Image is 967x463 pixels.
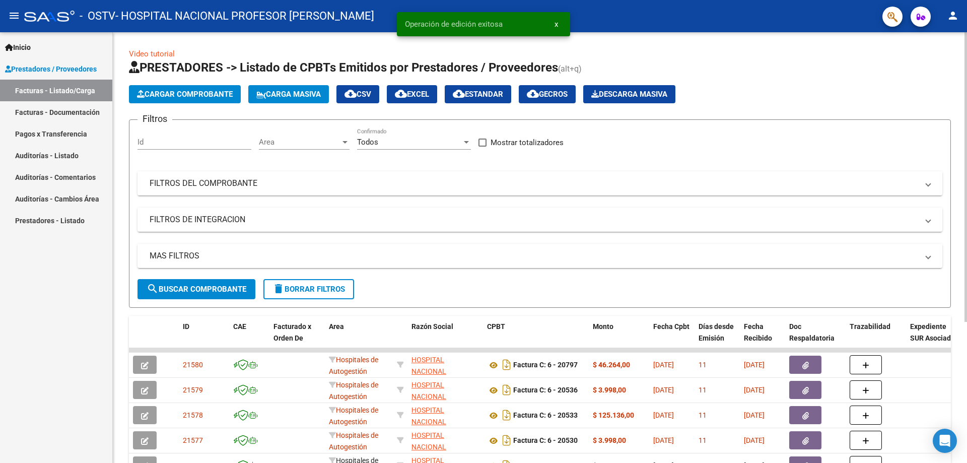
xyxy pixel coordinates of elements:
[653,436,674,444] span: [DATE]
[233,322,246,330] span: CAE
[115,5,374,27] span: - HOSPITAL NACIONAL PROFESOR [PERSON_NAME]
[591,90,667,99] span: Descarga Masiva
[699,411,707,419] span: 11
[329,356,378,375] span: Hospitales de Autogestión
[500,357,513,373] i: Descargar documento
[387,85,437,103] button: EXCEL
[137,112,172,126] h3: Filtros
[336,85,379,103] button: CSV
[411,406,465,448] span: HOSPITAL NACIONAL PROFESOR [PERSON_NAME]
[5,42,31,53] span: Inicio
[513,412,578,420] strong: Factura C: 6 - 20533
[272,285,345,294] span: Borrar Filtros
[513,437,578,445] strong: Factura C: 6 - 20530
[411,381,465,423] span: HOSPITAL NACIONAL PROFESOR [PERSON_NAME]
[411,354,479,375] div: 30635976809
[129,85,241,103] button: Cargar Comprobante
[513,361,578,369] strong: Factura C: 6 - 20797
[137,244,942,268] mat-expansion-panel-header: MAS FILTROS
[593,386,626,394] strong: $ 3.998,00
[933,429,957,453] div: Open Intercom Messenger
[453,88,465,100] mat-icon: cloud_download
[699,386,707,394] span: 11
[850,322,890,330] span: Trazabilidad
[5,63,97,75] span: Prestadores / Proveedores
[500,382,513,398] i: Descargar documento
[273,322,311,342] span: Facturado x Orden De
[699,361,707,369] span: 11
[593,361,630,369] strong: $ 46.264,00
[183,386,203,394] span: 21579
[137,171,942,195] mat-expansion-panel-header: FILTROS DEL COMPROBANTE
[129,49,175,58] a: Video tutorial
[744,411,765,419] span: [DATE]
[910,322,955,342] span: Expediente SUR Asociado
[445,85,511,103] button: Estandar
[329,381,378,401] span: Hospitales de Autogestión
[947,10,959,22] mat-icon: person
[593,436,626,444] strong: $ 3.998,00
[555,20,558,29] span: x
[583,85,675,103] app-download-masive: Descarga masiva de comprobantes (adjuntos)
[411,356,465,398] span: HOSPITAL NACIONAL PROFESOR [PERSON_NAME]
[229,316,269,360] datatable-header-cell: CAE
[653,361,674,369] span: [DATE]
[137,279,255,299] button: Buscar Comprobante
[147,283,159,295] mat-icon: search
[906,316,961,360] datatable-header-cell: Expediente SUR Asociado
[248,85,329,103] button: Carga Masiva
[150,250,918,261] mat-panel-title: MAS FILTROS
[411,379,479,401] div: 30635976809
[259,138,340,147] span: Area
[744,361,765,369] span: [DATE]
[583,85,675,103] button: Descarga Masiva
[80,5,115,27] span: - OSTV
[513,386,578,394] strong: Factura C: 6 - 20536
[789,322,835,342] span: Doc Respaldatoria
[491,137,564,149] span: Mostrar totalizadores
[653,322,689,330] span: Fecha Cpbt
[653,386,674,394] span: [DATE]
[137,90,233,99] span: Cargar Comprobante
[744,322,772,342] span: Fecha Recibido
[329,406,378,426] span: Hospitales de Autogestión
[357,138,378,147] span: Todos
[325,316,393,360] datatable-header-cell: Area
[527,88,539,100] mat-icon: cloud_download
[699,322,734,342] span: Días desde Emisión
[500,432,513,448] i: Descargar documento
[272,283,285,295] mat-icon: delete
[344,88,357,100] mat-icon: cloud_download
[150,214,918,225] mat-panel-title: FILTROS DE INTEGRACION
[183,411,203,419] span: 21578
[411,405,479,426] div: 30635976809
[411,322,453,330] span: Razón Social
[500,407,513,423] i: Descargar documento
[744,436,765,444] span: [DATE]
[519,85,576,103] button: Gecros
[546,15,566,33] button: x
[593,411,634,419] strong: $ 125.136,00
[846,316,906,360] datatable-header-cell: Trazabilidad
[395,90,429,99] span: EXCEL
[183,361,203,369] span: 21580
[589,316,649,360] datatable-header-cell: Monto
[487,322,505,330] span: CPBT
[527,90,568,99] span: Gecros
[263,279,354,299] button: Borrar Filtros
[329,322,344,330] span: Area
[329,431,378,451] span: Hospitales de Autogestión
[8,10,20,22] mat-icon: menu
[183,322,189,330] span: ID
[483,316,589,360] datatable-header-cell: CPBT
[137,208,942,232] mat-expansion-panel-header: FILTROS DE INTEGRACION
[740,316,785,360] datatable-header-cell: Fecha Recibido
[744,386,765,394] span: [DATE]
[411,430,479,451] div: 30635976809
[256,90,321,99] span: Carga Masiva
[179,316,229,360] datatable-header-cell: ID
[649,316,695,360] datatable-header-cell: Fecha Cpbt
[785,316,846,360] datatable-header-cell: Doc Respaldatoria
[129,60,558,75] span: PRESTADORES -> Listado de CPBTs Emitidos por Prestadores / Proveedores
[344,90,371,99] span: CSV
